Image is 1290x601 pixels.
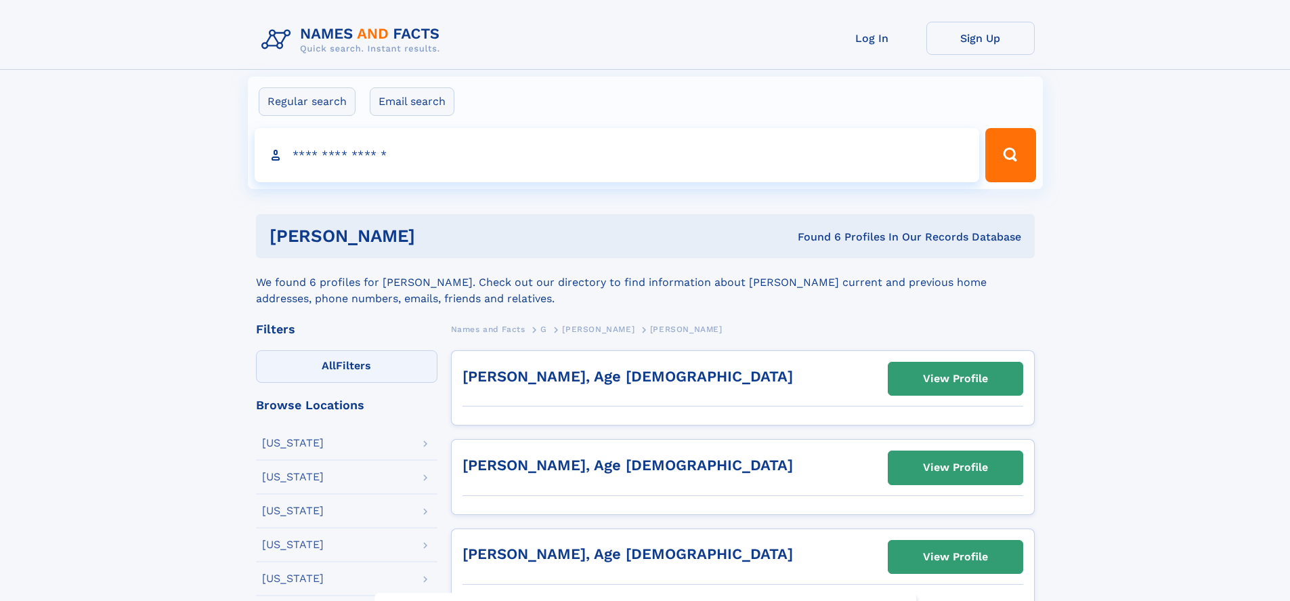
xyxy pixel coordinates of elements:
a: View Profile [888,362,1023,395]
div: [US_STATE] [262,472,324,482]
div: View Profile [923,363,988,394]
a: Log In [818,22,926,55]
span: G [540,325,547,334]
div: [US_STATE] [262,573,324,584]
div: View Profile [923,541,988,573]
a: [PERSON_NAME], Age [DEMOGRAPHIC_DATA] [463,545,793,562]
div: Browse Locations [256,399,437,411]
a: G [540,320,547,337]
a: View Profile [888,451,1023,484]
span: [PERSON_NAME] [650,325,723,334]
a: Sign Up [926,22,1035,55]
div: We found 6 profiles for [PERSON_NAME]. Check out our directory to find information about [PERSON_... [256,258,1035,307]
div: Found 6 Profiles In Our Records Database [606,230,1021,245]
div: [US_STATE] [262,539,324,550]
label: Regular search [259,87,356,116]
span: [PERSON_NAME] [562,325,635,334]
a: View Profile [888,541,1023,573]
div: View Profile [923,452,988,483]
div: [US_STATE] [262,438,324,449]
label: Email search [370,87,454,116]
h1: [PERSON_NAME] [270,228,607,245]
input: search input [255,128,980,182]
label: Filters [256,350,437,383]
div: Filters [256,323,437,335]
a: Names and Facts [451,320,525,337]
a: [PERSON_NAME], Age [DEMOGRAPHIC_DATA] [463,457,793,474]
a: [PERSON_NAME], Age [DEMOGRAPHIC_DATA] [463,368,793,385]
div: [US_STATE] [262,505,324,516]
span: All [322,359,336,372]
button: Search Button [985,128,1035,182]
img: Logo Names and Facts [256,22,451,58]
a: [PERSON_NAME] [562,320,635,337]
